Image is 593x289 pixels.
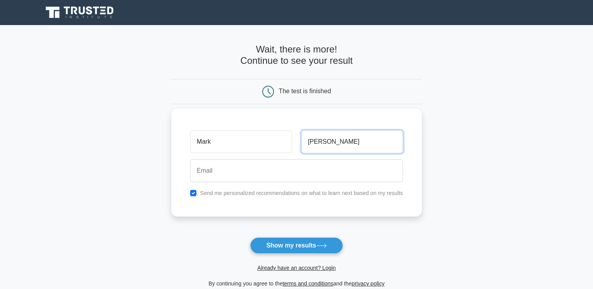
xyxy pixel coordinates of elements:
[257,265,335,271] a: Already have an account? Login
[171,44,422,67] h4: Wait, there is more! Continue to see your result
[283,280,333,287] a: terms and conditions
[200,190,403,196] label: Send me personalized recommendations on what to learn next based on my results
[167,279,426,288] div: By continuing you agree to the and the
[352,280,384,287] a: privacy policy
[190,130,292,153] input: First name
[279,88,331,94] div: The test is finished
[190,159,403,182] input: Email
[301,130,403,153] input: Last name
[250,237,343,254] button: Show my results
